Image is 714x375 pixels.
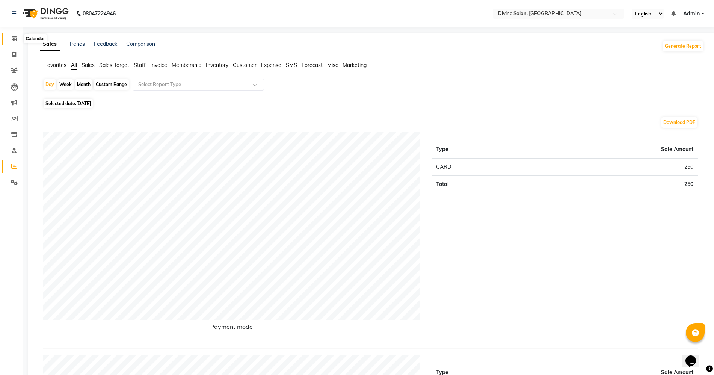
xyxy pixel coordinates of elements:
[44,79,56,90] div: Day
[302,62,323,68] span: Forecast
[76,101,91,106] span: [DATE]
[83,3,116,24] b: 08047224946
[57,79,74,90] div: Week
[530,176,698,193] td: 250
[233,62,257,68] span: Customer
[683,10,700,18] span: Admin
[682,345,706,367] iframe: chat widget
[261,62,281,68] span: Expense
[432,176,530,193] td: Total
[343,62,367,68] span: Marketing
[82,62,95,68] span: Sales
[43,323,420,333] h6: Payment mode
[69,41,85,47] a: Trends
[24,34,47,43] div: Calendar
[75,79,92,90] div: Month
[71,62,77,68] span: All
[206,62,228,68] span: Inventory
[286,62,297,68] span: SMS
[663,41,703,51] button: Generate Report
[150,62,167,68] span: Invoice
[44,62,66,68] span: Favorites
[134,62,146,68] span: Staff
[327,62,338,68] span: Misc
[44,99,93,108] span: Selected date:
[94,41,117,47] a: Feedback
[126,41,155,47] a: Comparison
[530,141,698,159] th: Sale Amount
[530,158,698,176] td: 250
[99,62,129,68] span: Sales Target
[94,79,129,90] div: Custom Range
[172,62,201,68] span: Membership
[432,141,530,159] th: Type
[661,117,697,128] button: Download PDF
[19,3,71,24] img: logo
[432,158,530,176] td: CARD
